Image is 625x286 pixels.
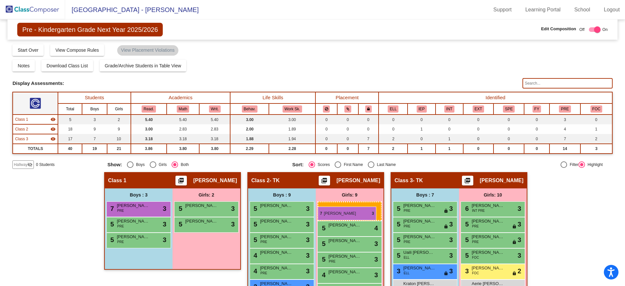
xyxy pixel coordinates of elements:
[337,177,380,184] span: [PERSON_NAME]
[403,218,436,225] span: [PERSON_NAME]
[133,162,145,168] div: Boys
[315,162,330,168] div: Scores
[199,134,230,144] td: 3.18
[379,103,408,115] th: English Language Learner
[260,218,293,225] span: [PERSON_NAME]
[464,236,469,243] span: 5
[117,45,178,56] mat-chip: View Placement Violations
[107,124,131,134] td: 9
[464,221,469,228] span: 5
[463,115,493,124] td: 0
[185,202,218,209] span: [PERSON_NAME]
[306,266,310,276] span: 3
[231,219,235,229] span: 3
[209,105,221,113] button: Writ.
[50,127,56,132] mat-icon: visibility
[167,124,199,134] td: 2.83
[436,134,463,144] td: 1
[463,103,493,115] th: Extrovert
[549,103,581,115] th: Preschool
[472,224,479,229] span: PRE
[260,239,267,244] span: PRE
[15,116,28,122] span: Class 1
[408,144,435,154] td: 1
[395,205,400,212] span: 5
[131,115,167,124] td: 5.40
[444,271,448,276] span: lock
[156,162,167,168] div: Girls
[580,103,612,115] th: Focus issues
[524,115,549,124] td: 0
[248,188,316,201] div: Boys : 9
[199,144,230,154] td: 3.80
[337,134,358,144] td: 0
[337,103,358,115] th: Keep with students
[58,115,82,124] td: 5
[107,161,287,168] mat-radio-group: Select an option
[283,105,302,113] button: Work Sk.
[117,218,149,225] span: [PERSON_NAME]
[107,115,131,124] td: 2
[472,202,504,209] span: [PERSON_NAME]
[379,92,612,103] th: Identified
[358,115,379,124] td: 0
[315,103,337,115] th: Keep away students
[463,144,493,154] td: 0
[520,5,566,15] a: Learning Portal
[374,254,378,264] span: 3
[472,234,504,240] span: [PERSON_NAME]
[549,144,581,154] td: 14
[58,92,131,103] th: Students
[337,124,358,134] td: 0
[512,240,517,245] span: lock
[117,208,124,213] span: PRE
[404,239,410,244] span: PRE
[109,236,114,243] span: 5
[15,136,28,142] span: Class 3
[320,225,326,232] span: 5
[167,144,199,154] td: 3.80
[379,134,408,144] td: 2
[444,209,448,214] span: lock
[82,103,107,115] th: Boys
[395,267,400,275] span: 3
[567,162,578,168] div: Filter
[472,265,504,271] span: [PERSON_NAME]
[408,115,435,124] td: 0
[315,144,337,154] td: 0
[328,238,361,244] span: [PERSON_NAME]
[167,115,199,124] td: 5.40
[599,5,625,15] a: Logout
[230,144,269,154] td: 2.29
[590,105,603,113] button: FOC
[549,134,581,144] td: 7
[13,134,58,144] td: Nadine Seghetti - TK
[50,117,56,122] mat-icon: visibility
[463,134,493,144] td: 0
[417,105,427,113] button: IEP
[374,162,396,168] div: Last Name
[251,177,270,184] span: Class 2
[27,162,33,167] mat-icon: visibility_off
[388,105,398,113] button: ELL
[559,105,571,113] button: PRE
[242,105,257,113] button: Behav.
[524,103,549,115] th: Foster Youth
[404,208,410,213] span: PRE
[522,78,612,89] input: Search...
[472,218,504,225] span: [PERSON_NAME]
[231,204,235,213] span: 3
[403,234,436,240] span: [PERSON_NAME]
[472,208,485,213] span: INT PRE
[493,103,524,115] th: Speech IEP
[131,144,167,154] td: 3.86
[404,255,410,260] span: ELL
[108,177,126,184] span: Class 1
[260,249,293,256] span: [PERSON_NAME]
[306,219,310,229] span: 3
[579,27,585,33] span: Off
[512,271,517,276] span: lock
[260,271,267,276] span: PRE
[315,115,337,124] td: 0
[503,105,515,113] button: SPE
